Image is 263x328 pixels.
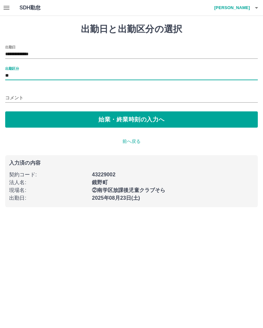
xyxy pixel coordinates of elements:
[92,195,140,201] b: 2025年08月23日(土)
[9,186,88,194] p: 現場名 :
[9,160,254,166] p: 入力済の内容
[5,111,258,128] button: 始業・終業時刻の入力へ
[5,24,258,35] h1: 出勤日と出勤区分の選択
[92,172,115,177] b: 43229002
[9,194,88,202] p: 出勤日 :
[92,180,107,185] b: 鏡野町
[9,179,88,186] p: 法人名 :
[5,138,258,145] p: 前へ戻る
[5,44,16,49] label: 出勤日
[92,187,165,193] b: ②南学区放課後児童クラブそら
[5,66,19,71] label: 出勤区分
[9,171,88,179] p: 契約コード :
